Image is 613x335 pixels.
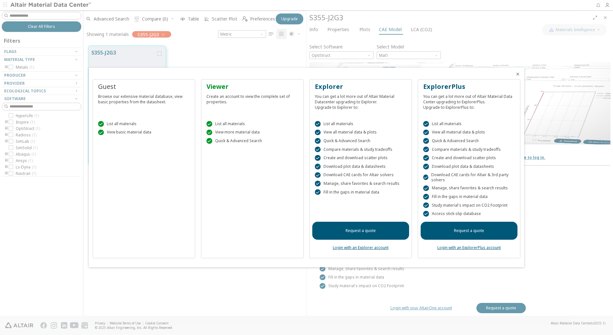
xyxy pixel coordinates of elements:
div:  [423,147,429,152]
div: List all materials [315,121,407,127]
div: Fill in the gaps in material data [315,189,407,195]
div:  [98,121,104,127]
div: Guest [98,82,190,91]
div:  [423,202,429,208]
div:  [423,194,429,200]
div: List all materials [98,121,190,127]
a: Request a quote [312,222,409,240]
div: Study material's impact on CO2 Footprint [423,202,515,208]
div:  [315,138,321,144]
div:  [315,147,321,152]
div: Viewer [206,82,298,91]
div: Create and download scatter plots [315,155,407,161]
div: Download CAE cards for Altair solvers [315,172,407,178]
div:  [315,155,321,161]
a: Login with an ExplorerPlus account [437,245,501,250]
div: View all material data & plots [315,130,407,135]
div: List all materials [423,121,515,127]
div: Quick & Advanced Search [315,138,407,144]
div:  [206,138,212,144]
div:  [423,185,429,191]
div:  [98,130,104,135]
div: Download plot data & datasheets [315,164,407,169]
div: View basic material data [98,130,190,135]
div: Compare materials & study tradeoffs [315,147,407,152]
div:  [315,189,321,195]
div: Manage, share favorites & search results [315,181,407,186]
div:  [423,130,429,135]
div:  [423,211,429,217]
div:  [315,130,321,135]
div:  [423,155,429,161]
div: ExplorerPlus [423,82,515,91]
div: Manage, share favorites & search results [423,185,515,191]
div: Quick & Advanced Search [423,138,515,144]
div:  [315,121,321,127]
div: View more material data [206,130,298,135]
div:  [206,121,212,127]
div:  [206,130,212,135]
div: You can get a lot more out of Altair Material Datacenter upgrading to Explorer. Upgrade to Explor... [315,91,407,110]
a: Login with an Explorer account [333,245,389,250]
div: Compare materials & study tradeoffs [423,147,515,152]
div:  [315,181,321,186]
div: Create an account to view the complete set of properties. [206,91,298,105]
div:  [315,164,321,169]
div: List all materials [206,121,298,127]
div: Explorer [315,82,407,91]
div: Browse our extensive material database, view basic properties from the datasheet. [98,91,190,105]
a: Request a quote [421,222,517,240]
div: Download plot data & datasheets [423,164,515,169]
div: Quick & Advanced Search [206,138,298,144]
div: Fill in the gaps in material data [423,194,515,200]
div: View all material data & plots [423,130,515,135]
div:  [423,164,429,169]
div: You can get a lot more out of Altair Material Data Center upgrading to ExplorerPlus. Upgrade to E... [423,91,515,110]
div: Download CAE cards for Altair & 3rd party solvers [423,172,515,183]
div: Create and download scatter plots [423,155,515,161]
div:  [423,138,429,144]
div: Access stick-slip database [423,211,515,217]
div:  [423,121,429,127]
button: Close [515,72,520,77]
div:  [423,175,428,180]
div:  [315,172,321,178]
